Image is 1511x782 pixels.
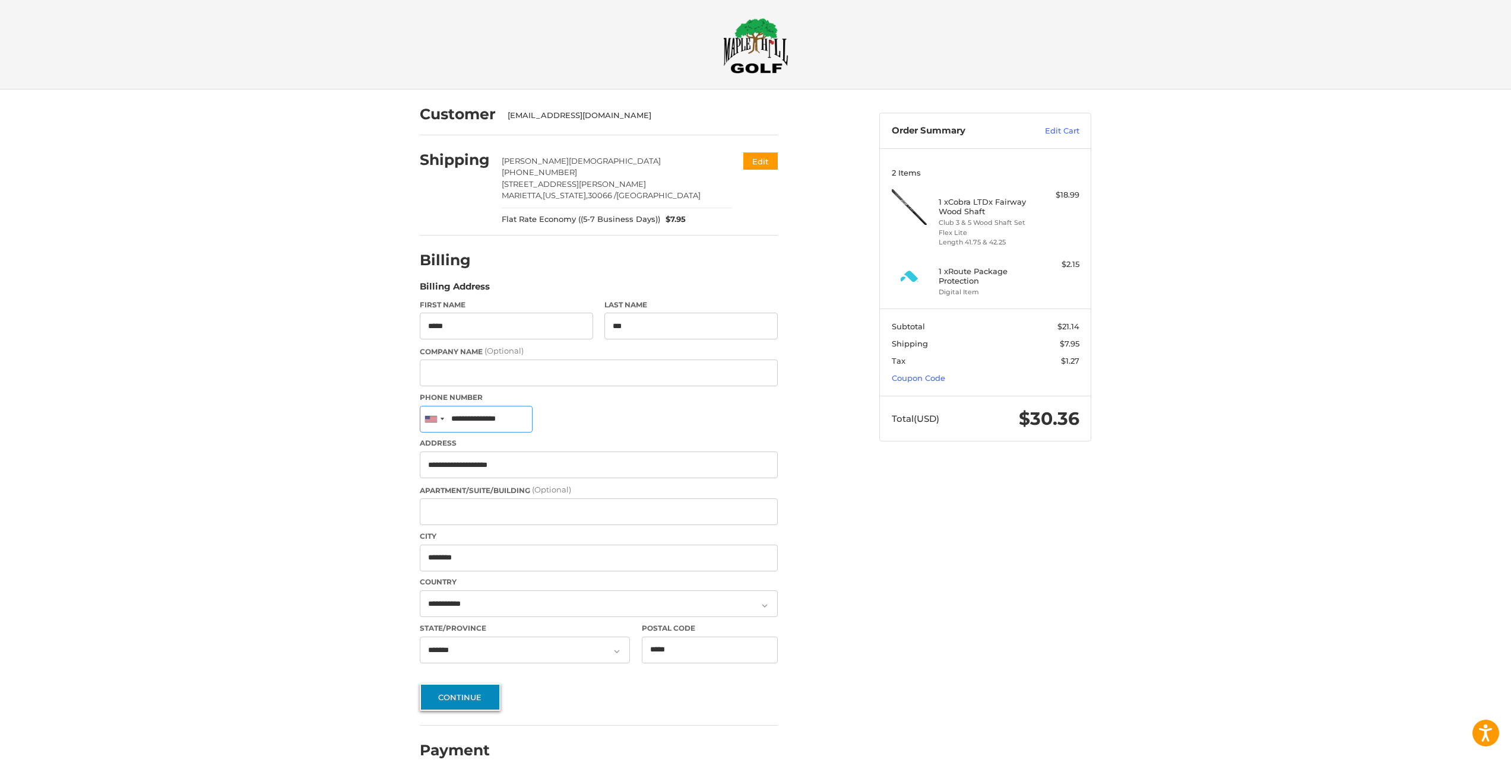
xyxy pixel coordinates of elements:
small: (Optional) [484,346,524,355]
h2: Billing [420,251,489,269]
button: Continue [420,684,501,711]
div: $2.15 [1032,259,1079,271]
div: [EMAIL_ADDRESS][DOMAIN_NAME] [508,110,766,122]
h2: Payment [420,741,490,759]
h2: Customer [420,105,496,123]
span: [PHONE_NUMBER] [502,167,577,177]
small: (Optional) [532,485,571,494]
label: Apartment/Suite/Building [420,484,778,496]
li: Club 3 & 5 Wood Shaft Set [939,218,1029,228]
label: First Name [420,300,593,310]
label: Company Name [420,345,778,357]
li: Flex Lite [939,228,1029,238]
li: Digital Item [939,287,1029,297]
span: [PERSON_NAME] [502,156,569,166]
span: [US_STATE], [543,190,588,200]
span: $30.36 [1019,408,1079,430]
span: [GEOGRAPHIC_DATA] [616,190,701,200]
label: Country [420,577,778,587]
span: [DEMOGRAPHIC_DATA] [569,156,661,166]
a: Coupon Code [892,373,945,383]
label: State/Province [420,623,630,634]
span: MARIETTA, [502,190,543,200]
label: Phone Number [420,392,778,403]
li: Length 41.75 & 42.25 [939,237,1029,247]
span: Total (USD) [892,413,939,424]
span: $1.27 [1061,356,1079,365]
h2: Shipping [420,151,490,169]
span: $7.95 [660,214,686,225]
div: United States: +1 [420,406,448,432]
span: Shipping [892,339,928,348]
span: $21.14 [1057,322,1079,331]
span: Tax [892,356,905,365]
legend: Billing Address [420,280,490,299]
h3: 2 Items [892,168,1079,177]
button: Edit [743,152,778,170]
label: Last Name [604,300,778,310]
span: 30066 / [588,190,616,200]
h4: 1 x Cobra LTDx Fairway Wood Shaft [939,197,1029,217]
h4: 1 x Route Package Protection [939,266,1029,286]
span: Flat Rate Economy ((5-7 Business Days)) [502,214,660,225]
img: Maple Hill Golf [723,18,788,74]
span: Subtotal [892,322,925,331]
label: City [420,531,778,542]
a: Edit Cart [1019,125,1079,137]
h3: Order Summary [892,125,1019,137]
span: $7.95 [1060,339,1079,348]
div: $18.99 [1032,189,1079,201]
span: [STREET_ADDRESS][PERSON_NAME] [502,179,646,189]
label: Postal Code [642,623,778,634]
label: Address [420,438,778,449]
